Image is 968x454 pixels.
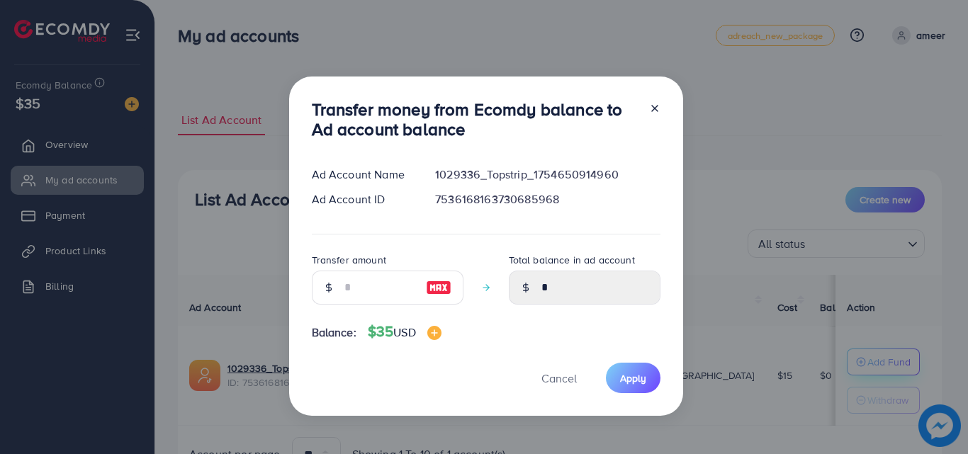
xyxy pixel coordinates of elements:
[620,371,646,385] span: Apply
[312,99,638,140] h3: Transfer money from Ecomdy balance to Ad account balance
[393,324,415,340] span: USD
[300,166,424,183] div: Ad Account Name
[312,253,386,267] label: Transfer amount
[424,191,671,208] div: 7536168163730685968
[368,323,441,341] h4: $35
[524,363,595,393] button: Cancel
[300,191,424,208] div: Ad Account ID
[312,324,356,341] span: Balance:
[427,326,441,340] img: image
[509,253,635,267] label: Total balance in ad account
[606,363,660,393] button: Apply
[541,370,577,386] span: Cancel
[426,279,451,296] img: image
[424,166,671,183] div: 1029336_Topstrip_1754650914960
